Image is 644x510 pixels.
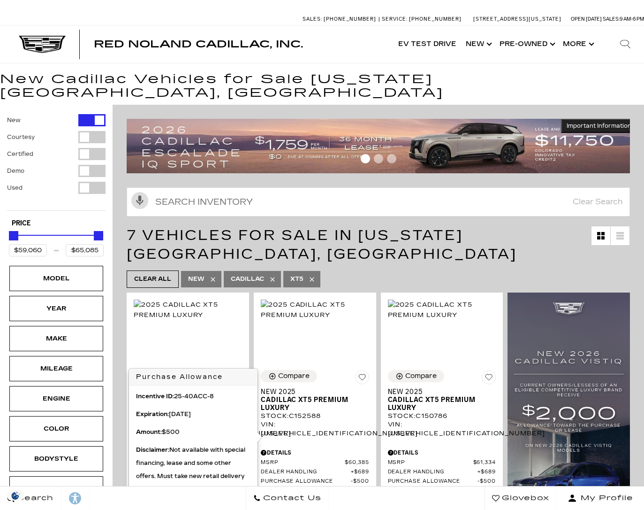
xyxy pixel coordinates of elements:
[12,219,101,228] h5: Price
[19,36,66,54] img: Cadillac Dark Logo with Cadillac White Text
[33,333,80,344] div: Make
[261,478,369,485] a: Purchase Allowance $500
[388,469,496,476] a: Dealer Handling $689
[261,412,369,420] div: Stock : C152588
[9,416,103,441] div: ColorColor
[15,492,53,505] span: Search
[94,231,103,240] div: Maximum Price
[500,492,549,505] span: Glovebox
[561,119,637,133] button: Important Information
[477,469,496,476] span: $689
[473,16,561,22] a: [STREET_ADDRESS][US_STATE]
[9,228,104,256] div: Price
[136,393,174,400] strong: Incentive ID:
[303,16,379,22] a: Sales: [PHONE_NUMBER]
[577,492,633,505] span: My Profile
[136,447,169,453] strong: Disclaimer:
[324,16,376,22] span: [PHONE_NUMBER]
[66,244,104,256] input: Maximum
[495,25,558,63] a: Pre-Owned
[94,39,303,49] a: Red Noland Cadillac, Inc.
[388,448,496,457] div: Pricing Details - New 2025 Cadillac XT5 Premium Luxury
[261,478,351,485] span: Purchase Allowance
[9,326,103,351] div: MakeMake
[134,273,171,285] span: Clear All
[9,356,103,381] div: MileageMileage
[9,244,47,256] input: Minimum
[485,487,557,510] a: Glovebox
[461,25,495,63] a: New
[557,487,644,510] button: Open user profile menu
[33,454,80,464] div: Bodystyle
[388,478,496,485] a: Purchase Allowance $500
[246,487,329,510] a: Contact Us
[231,273,264,285] span: Cadillac
[388,420,496,437] div: VIN: [US_VEHICLE_IDENTIFICATION_NUMBER]
[9,231,18,240] div: Minimum Price
[278,372,310,380] div: Compare
[7,166,24,176] label: Demo
[5,491,26,501] section: Click to Open Cookie Consent Modal
[290,273,303,285] span: XT5
[94,39,303,50] span: Red Noland Cadillac, Inc.
[261,388,369,412] a: New 2025Cadillac XT5 Premium Luxury
[620,16,644,22] span: 9 AM-6 PM
[473,459,496,466] span: $61,334
[405,372,437,380] div: Compare
[188,273,205,285] span: New
[374,154,383,163] span: Go to slide 2
[261,492,321,505] span: Contact Us
[7,183,23,193] label: Used
[477,478,496,485] span: $500
[379,16,464,22] a: Service: [PHONE_NUMBER]
[136,429,162,435] strong: Amount:
[7,132,35,142] label: Courtesy
[9,386,103,411] div: EngineEngine
[136,411,169,417] strong: Expiration:
[7,149,33,159] label: Certified
[394,25,461,63] a: EV Test Drive
[482,370,496,388] button: Save Vehicle
[387,154,396,163] span: Go to slide 3
[388,459,473,466] span: MSRP
[33,424,80,434] div: Color
[136,425,250,439] p: $500
[355,370,369,388] button: Save Vehicle
[261,420,369,437] div: VIN: [US_VEHICLE_IDENTIFICATION_NUMBER]
[603,16,620,22] span: Sales:
[558,25,597,63] button: More
[382,16,408,22] span: Service:
[351,478,369,485] span: $500
[261,448,369,457] div: Pricing Details - New 2025 Cadillac XT5 Premium Luxury
[7,116,21,125] label: New
[131,192,148,209] svg: Click to toggle on voice search
[9,446,103,471] div: BodystyleBodystyle
[388,469,478,476] span: Dealer Handling
[571,16,602,22] span: Open [DATE]
[361,154,370,163] span: Go to slide 1
[388,412,496,420] div: Stock : C150786
[129,369,257,386] h3: Purchase Allowance
[9,266,103,291] div: ModelModel
[33,394,80,404] div: Engine
[388,459,496,466] a: MSRP $61,334
[409,16,462,22] span: [PHONE_NUMBER]
[136,408,250,421] p: [DATE]
[261,459,345,466] span: MSRP
[5,491,26,501] img: Opt-Out Icon
[388,388,496,412] a: New 2025Cadillac XT5 Premium Luxury
[388,388,489,396] span: New 2025
[388,300,496,320] img: 2025 Cadillac XT5 Premium Luxury
[33,363,80,374] div: Mileage
[261,370,317,382] button: Compare Vehicle
[261,388,362,396] span: New 2025
[127,119,637,174] img: 2509-September-FOM-Escalade-IQ-Lease9
[33,273,80,284] div: Model
[33,303,80,314] div: Year
[134,300,242,320] img: 2025 Cadillac XT5 Premium Luxury
[9,476,103,502] div: TrimTrim
[261,300,369,320] img: 2025 Cadillac XT5 Premium Luxury
[127,187,630,216] input: Search Inventory
[261,459,369,466] a: MSRP $60,385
